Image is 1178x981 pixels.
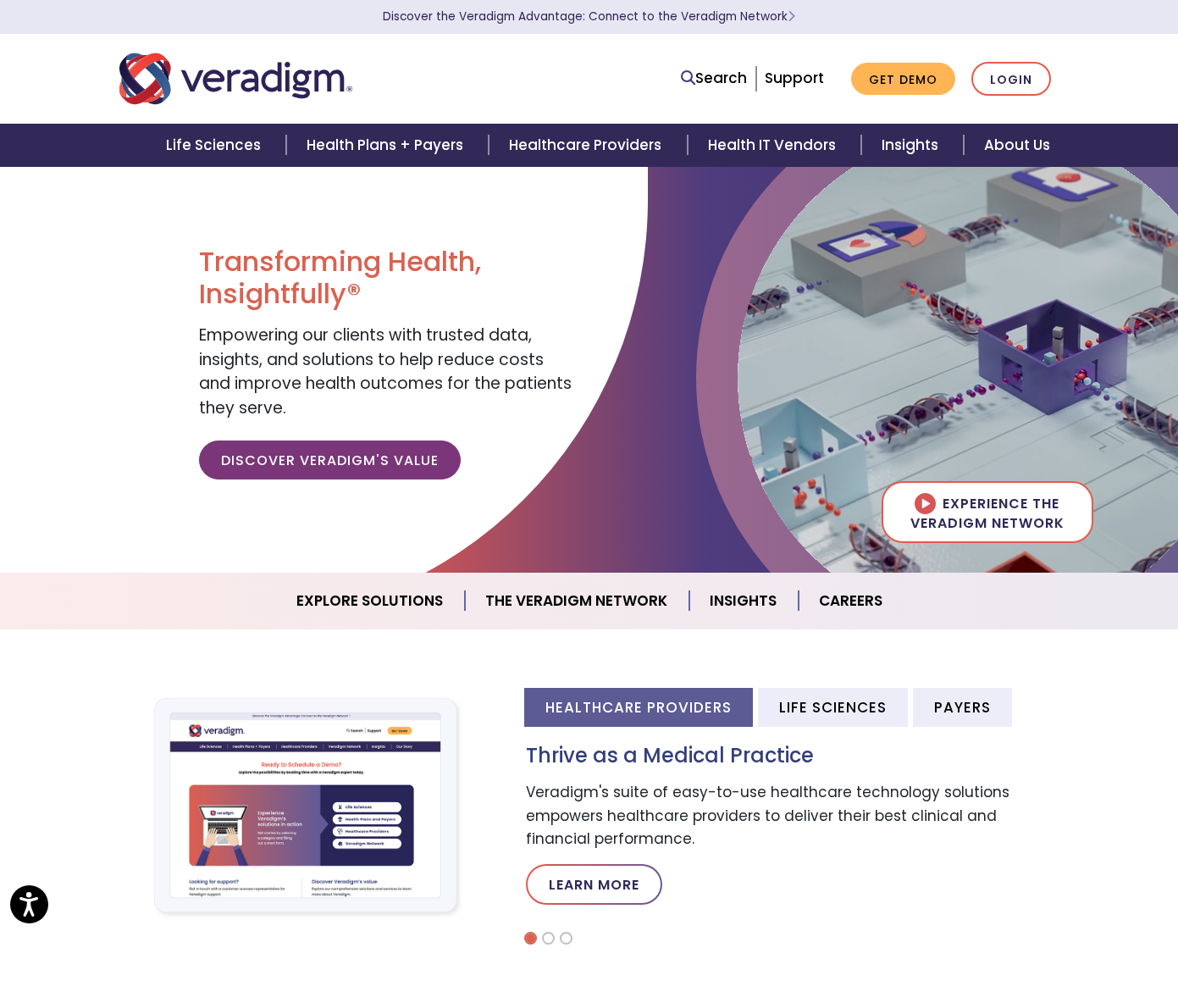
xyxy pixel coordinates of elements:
h1: Transforming Health, Insightfully® [199,246,576,311]
a: About Us [964,124,1070,167]
a: Explore Solutions [276,579,465,623]
a: Discover Veradigm's Value [199,441,461,479]
a: Login [971,62,1051,97]
li: Life Sciences [758,688,908,726]
li: Payers [913,688,1012,726]
a: Insights [861,124,964,167]
a: Search [681,67,747,90]
span: Empowering our clients with trusted data, insights, and solutions to help reduce costs and improv... [199,324,572,419]
span: Learn More [788,8,795,25]
a: Health Plans + Payers [286,124,489,167]
li: Healthcare Providers [524,688,753,726]
a: Insights [689,579,799,623]
a: Life Sciences [146,124,286,167]
a: Learn More [526,864,662,905]
p: Veradigm's suite of easy-to-use healthcare technology solutions empowers healthcare providers to ... [526,781,1059,851]
a: Support [765,68,824,88]
a: The Veradigm Network [465,579,689,623]
a: Careers [799,579,903,623]
a: Healthcare Providers [489,124,687,167]
img: Veradigm logo [119,51,352,107]
a: Health IT Vendors [688,124,861,167]
a: Discover the Veradigm Advantage: Connect to the Veradigm NetworkLearn More [383,8,795,25]
h3: Thrive as a Medical Practice [526,744,1059,768]
a: Get Demo [851,63,955,96]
